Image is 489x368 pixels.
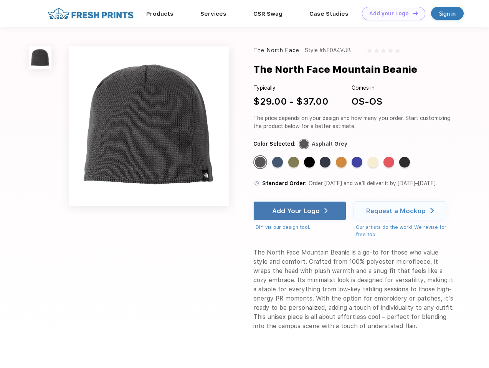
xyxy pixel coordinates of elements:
[304,157,315,168] div: TNF Black
[29,46,51,69] img: func=resize&h=100
[367,48,372,53] img: gray_star.svg
[413,11,418,15] img: DT
[374,48,379,53] img: gray_star.svg
[399,157,410,168] div: TNF Dark Grey Heather
[388,48,393,53] img: gray_star.svg
[272,207,320,215] div: Add Your Logo
[253,84,329,92] div: Typically
[288,157,299,168] div: Burnt Olive Green
[431,7,464,20] a: Sign in
[253,46,299,54] div: The North Face
[356,223,454,238] div: Our artists do the work! We revise for free too.
[272,157,283,168] div: Blue Wing
[256,223,346,231] div: DIY via our design tool.
[253,180,260,187] img: standard order
[368,157,378,168] div: Vintage White
[352,157,362,168] div: TNF Blue
[255,157,266,168] div: Asphalt Grey
[253,140,296,148] div: Color Selected:
[253,95,329,108] div: $29.00 - $37.00
[309,180,437,186] span: Order [DATE] and we’ll deliver it by [DATE]–[DATE].
[305,46,351,54] div: Style #NF0A4VUB
[253,248,454,331] div: The North Face Mountain Beanie is a go-to for those who value style and comfort. Crafted from 100...
[336,157,347,168] div: Timber Tan
[262,180,307,186] span: Standard Order:
[46,7,136,20] img: fo%20logo%202.webp
[381,48,386,53] img: gray_star.svg
[352,84,382,92] div: Comes in
[383,157,394,168] div: Cardinal Red
[69,46,229,206] img: func=resize&h=640
[439,9,456,18] div: Sign in
[366,207,426,215] div: Request a Mockup
[395,48,400,53] img: gray_star.svg
[430,208,434,214] img: white arrow
[312,140,347,148] div: Asphalt Grey
[369,10,409,17] div: Add your Logo
[324,208,328,214] img: white arrow
[253,62,417,77] div: The North Face Mountain Beanie
[320,157,330,168] div: Urban Navy
[352,95,382,108] div: OS-OS
[146,10,173,17] a: Products
[253,114,454,130] div: The price depends on your design and how many you order. Start customizing the product below for ...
